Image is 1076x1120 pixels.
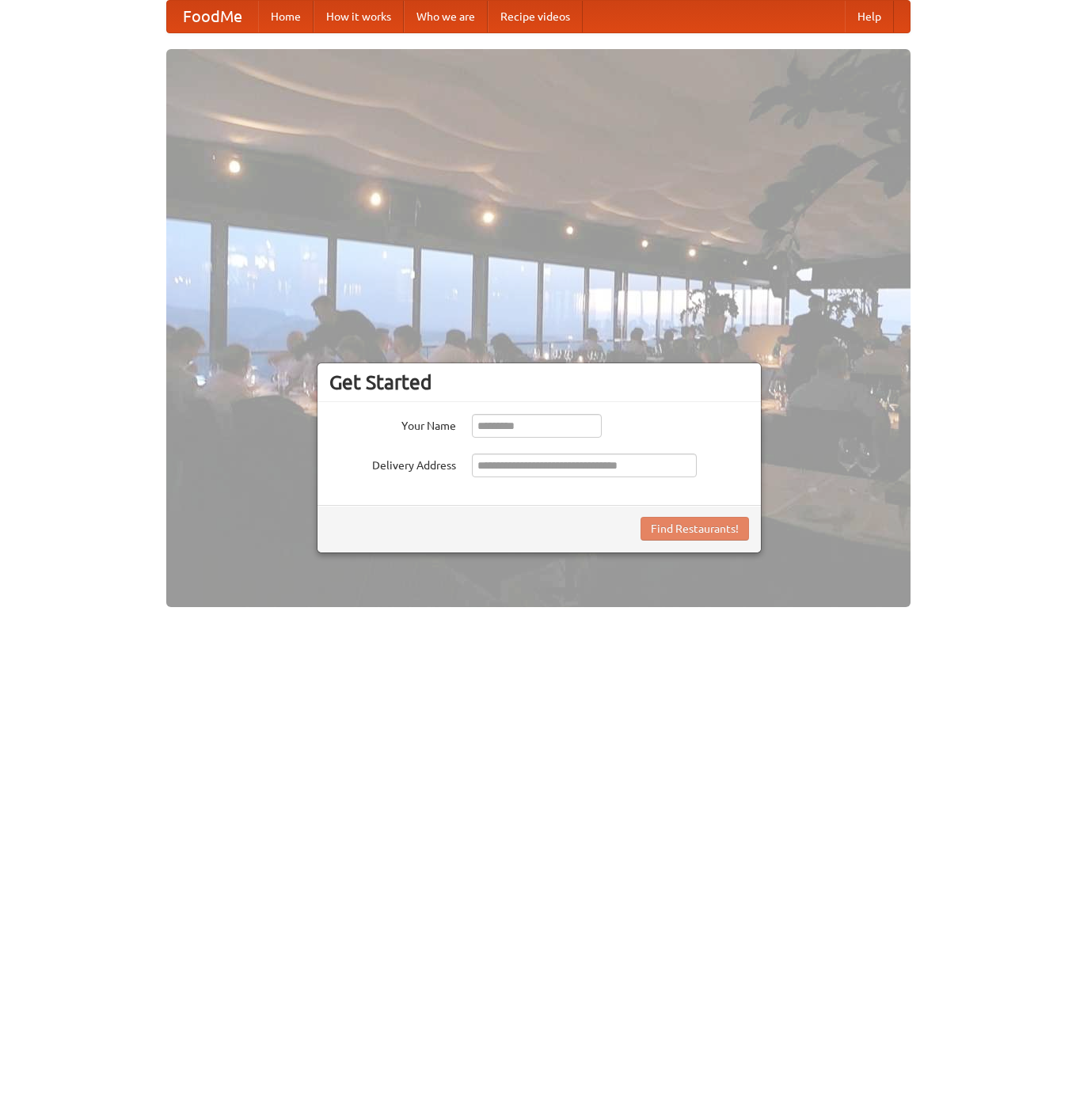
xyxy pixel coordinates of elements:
[329,370,749,394] h3: Get Started
[329,414,456,434] label: Your Name
[314,1,404,32] a: How it works
[329,454,456,473] label: Delivery Address
[641,517,749,541] button: Find Restaurants!
[167,1,258,32] a: FoodMe
[845,1,894,32] a: Help
[404,1,488,32] a: Who we are
[258,1,314,32] a: Home
[488,1,583,32] a: Recipe videos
